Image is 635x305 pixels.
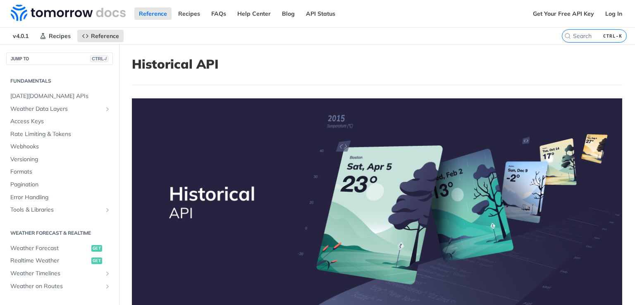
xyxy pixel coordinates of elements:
span: [DATE][DOMAIN_NAME] APIs [10,92,111,100]
a: Recipes [35,30,75,42]
span: CTRL-/ [90,55,108,62]
a: FAQs [207,7,231,20]
a: Reference [77,30,124,42]
span: Versioning [10,155,111,164]
span: Formats [10,168,111,176]
span: Error Handling [10,193,111,202]
span: Access Keys [10,117,111,126]
h2: Weather Forecast & realtime [6,229,113,237]
span: Webhooks [10,143,111,151]
a: Realtime Weatherget [6,255,113,267]
img: Tomorrow.io Weather API Docs [11,5,126,21]
a: Recipes [174,7,205,20]
kbd: CTRL-K [601,32,624,40]
span: Recipes [49,32,71,40]
a: Versioning [6,153,113,166]
span: Weather Forecast [10,244,89,253]
a: API Status [301,7,340,20]
span: Realtime Weather [10,257,89,265]
span: get [91,245,102,252]
a: Weather TimelinesShow subpages for Weather Timelines [6,267,113,280]
a: Error Handling [6,191,113,204]
h2: Fundamentals [6,77,113,85]
a: [DATE][DOMAIN_NAME] APIs [6,90,113,102]
span: v4.0.1 [8,30,33,42]
button: Show subpages for Weather on Routes [104,283,111,290]
a: Blog [277,7,299,20]
svg: Search [564,33,571,39]
h1: Historical API [132,57,622,71]
span: Tools & Libraries [10,206,102,214]
span: Weather on Routes [10,282,102,291]
a: Rate Limiting & Tokens [6,128,113,141]
a: Reference [134,7,172,20]
span: Weather Data Layers [10,105,102,113]
a: Weather Data LayersShow subpages for Weather Data Layers [6,103,113,115]
span: get [91,257,102,264]
span: Rate Limiting & Tokens [10,130,111,138]
button: Show subpages for Weather Timelines [104,270,111,277]
button: Show subpages for Weather Data Layers [104,106,111,112]
a: Pagination [6,179,113,191]
button: JUMP TOCTRL-/ [6,52,113,65]
a: Help Center [233,7,275,20]
a: Weather on RoutesShow subpages for Weather on Routes [6,280,113,293]
a: Webhooks [6,141,113,153]
a: Log In [601,7,627,20]
a: Tools & LibrariesShow subpages for Tools & Libraries [6,204,113,216]
button: Show subpages for Tools & Libraries [104,207,111,213]
span: Weather Timelines [10,269,102,278]
a: Get Your Free API Key [528,7,599,20]
span: Pagination [10,181,111,189]
span: Reference [91,32,119,40]
a: Weather Forecastget [6,242,113,255]
a: Access Keys [6,115,113,128]
a: Formats [6,166,113,178]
